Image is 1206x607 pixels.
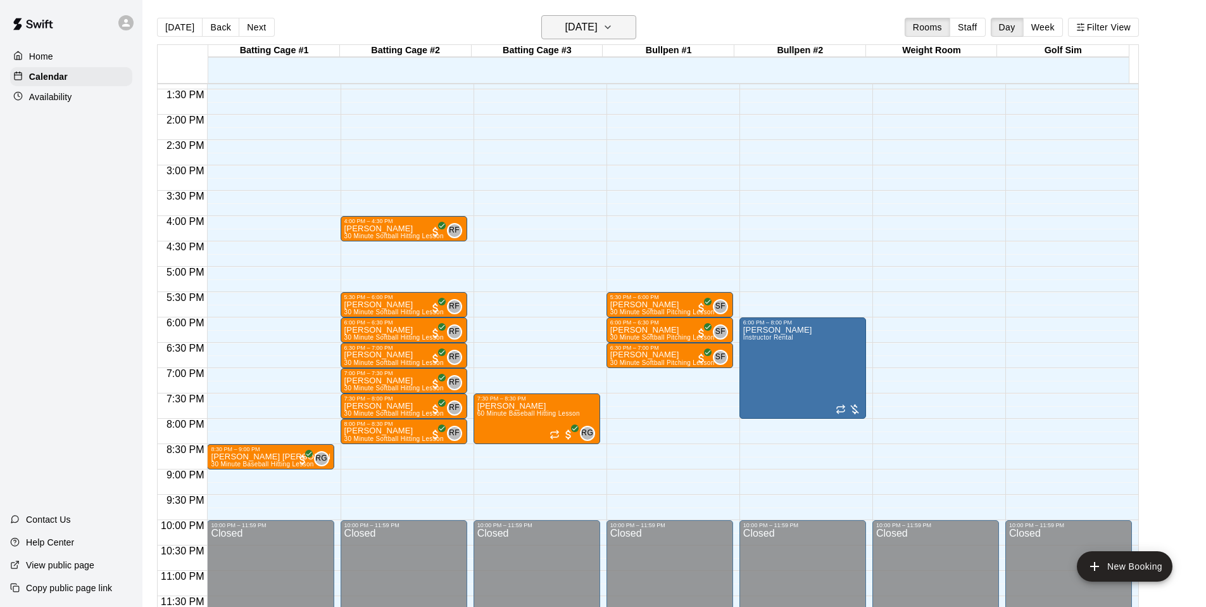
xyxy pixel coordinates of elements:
[341,393,467,419] div: 7:30 PM – 8:00 PM: Yaya Rutherford
[449,224,460,237] span: RF
[449,427,460,440] span: RF
[163,444,208,455] span: 8:30 PM
[314,451,329,466] div: Randy Gattis
[157,18,203,37] button: [DATE]
[610,319,729,326] div: 6:00 PM – 6:30 PM
[449,402,460,414] span: RF
[163,115,208,125] span: 2:00 PM
[836,404,846,414] span: Recurring event
[447,299,462,314] div: Riley Frost
[344,218,463,224] div: 4:00 PM – 4:30 PM
[429,403,442,416] span: All customers have paid
[472,45,603,57] div: Batting Cage #3
[163,317,208,328] span: 6:00 PM
[610,345,729,351] div: 6:30 PM – 7:00 PM
[163,241,208,252] span: 4:30 PM
[429,352,442,365] span: All customers have paid
[429,226,442,238] span: All customers have paid
[211,461,313,468] span: 30 Minute Baseball Hitting Lesson
[449,326,460,338] span: RF
[950,18,986,37] button: Staff
[1009,522,1128,528] div: 10:00 PM – 11:59 PM
[344,233,444,240] span: 30 Minute Softball Hitting Lesson
[344,421,463,427] div: 8:00 PM – 8:30 PM
[452,223,462,238] span: Riley Frost
[319,451,329,466] span: Randy Gattis
[713,299,728,314] div: Sophie Frost
[340,45,472,57] div: Batting Cage #2
[565,18,598,36] h6: [DATE]
[429,302,442,314] span: All customers have paid
[163,419,208,430] span: 8:00 PM
[344,435,444,442] span: 30 Minute Softball Hitting Lesson
[739,317,866,419] div: 6:00 PM – 8:00 PM: Instructor Rental
[344,294,463,300] div: 5:30 PM – 6:00 PM
[208,45,340,57] div: Batting Cage #1
[239,18,274,37] button: Next
[581,427,593,440] span: RG
[163,343,208,354] span: 6:30 PM
[1068,18,1139,37] button: Filter View
[158,520,207,531] span: 10:00 PM
[10,47,132,66] a: Home
[163,292,208,303] span: 5:30 PM
[163,89,208,100] span: 1:30 PM
[715,326,725,338] span: SF
[344,359,444,366] span: 30 Minute Softball Hitting Lesson
[341,343,467,368] div: 6:30 PM – 7:00 PM: Aliyah Schoonover
[429,327,442,340] span: All customers have paid
[477,395,596,402] div: 7:30 PM – 8:30 PM
[718,299,728,314] span: Sophie Frost
[341,419,467,444] div: 8:00 PM – 8:30 PM: Rylee Bullers
[341,368,467,393] div: 7:00 PM – 7:30 PM: Emerson Riley
[341,317,467,343] div: 6:00 PM – 6:30 PM: Huston Collins
[447,375,462,390] div: Riley Frost
[26,536,74,549] p: Help Center
[541,15,636,39] button: [DATE]
[344,410,444,417] span: 30 Minute Softball Hitting Lesson
[477,522,596,528] div: 10:00 PM – 11:59 PM
[10,87,132,106] a: Availability
[449,376,460,389] span: RF
[610,334,715,341] span: 30 Minute Softball Pitching Lesson
[341,292,467,317] div: 5:30 PM – 6:00 PM: Izabelle Tilton
[429,428,442,441] span: All customers have paid
[734,45,866,57] div: Bullpen #2
[211,522,330,528] div: 10:00 PM – 11:59 PM
[606,317,733,343] div: 6:00 PM – 6:30 PM: Izabelle Tilton
[477,410,580,417] span: 60 Minute Baseball Hitting Lesson
[743,319,862,326] div: 6:00 PM – 8:00 PM
[158,571,207,582] span: 11:00 PM
[163,368,208,379] span: 7:00 PM
[344,522,463,528] div: 10:00 PM – 11:59 PM
[695,327,708,340] span: All customers have paid
[163,216,208,227] span: 4:00 PM
[876,522,995,528] div: 10:00 PM – 11:59 PM
[29,70,68,83] p: Calendar
[344,345,463,351] div: 6:30 PM – 7:00 PM
[718,324,728,340] span: Sophie Frost
[997,45,1129,57] div: Golf Sim
[452,299,462,314] span: Riley Frost
[344,385,444,392] span: 30 Minute Softball Hitting Lesson
[452,426,462,441] span: Riley Frost
[447,400,462,416] div: Riley Frost
[610,359,715,366] span: 30 Minute Softball Pitching Lesson
[29,91,72,103] p: Availability
[447,324,462,340] div: Riley Frost
[158,546,207,556] span: 10:30 PM
[344,395,463,402] div: 7:30 PM – 8:00 PM
[695,302,708,314] span: All customers have paid
[29,50,53,63] p: Home
[713,324,728,340] div: Sophie Frost
[1023,18,1063,37] button: Week
[713,350,728,365] div: Sophie Frost
[562,428,575,441] span: All customers have paid
[163,140,208,151] span: 2:30 PM
[718,350,728,365] span: Sophie Frost
[163,165,208,176] span: 3:00 PM
[452,324,462,340] span: Riley Frost
[207,444,334,470] div: 8:30 PM – 9:00 PM: Finnegan Wischmeier
[447,426,462,441] div: Riley Frost
[606,343,733,368] div: 6:30 PM – 7:00 PM: Emerson Riley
